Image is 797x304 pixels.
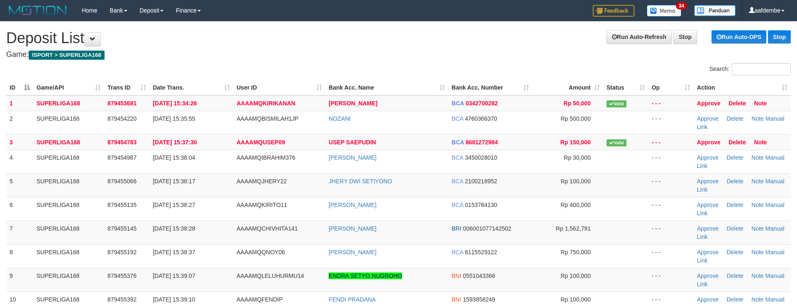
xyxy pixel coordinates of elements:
[463,272,495,279] span: Copy 0551043366 to clipboard
[325,80,448,95] th: Bank Acc. Name: activate to sort column ascending
[236,296,283,303] span: AAAAMQFENDIP
[466,100,498,107] span: Copy 0342700282 to clipboard
[236,154,295,161] span: AAAAMQIBRAHIM376
[329,225,376,232] a: [PERSON_NAME]
[697,296,719,303] a: Approve
[6,134,33,150] td: 3
[751,115,764,122] a: Note
[648,173,694,197] td: - - -
[751,272,764,279] a: Note
[648,80,694,95] th: Op: activate to sort column ascending
[236,225,298,232] span: AAAAMQCHIVHITA141
[329,115,351,122] a: NOZANI
[697,202,785,216] a: Manual Link
[236,139,285,146] span: AAAAMQUSEP09
[697,100,721,107] a: Approve
[463,296,495,303] span: Copy 1593858249 to clipboard
[697,178,719,185] a: Approve
[754,139,767,146] a: Note
[153,154,195,161] span: [DATE] 15:38:04
[726,272,743,279] a: Delete
[107,100,136,107] span: 879453681
[751,225,764,232] a: Note
[6,268,33,292] td: 9
[107,202,136,208] span: 879455135
[726,296,743,303] a: Delete
[603,80,648,95] th: Status: activate to sort column ascending
[697,202,719,208] a: Approve
[107,249,136,255] span: 879455192
[452,100,464,107] span: BCA
[107,296,136,303] span: 879455392
[233,80,325,95] th: User ID: activate to sort column ascending
[236,272,304,279] span: AAAAMQLELUHURMU14
[452,272,461,279] span: BNI
[452,202,463,208] span: BCA
[697,115,785,130] a: Manual Link
[153,115,195,122] span: [DATE] 15:35:55
[236,202,287,208] span: AAAAMQKIRITO11
[463,225,512,232] span: Copy 006001077142502 to clipboard
[452,115,463,122] span: BCA
[29,51,105,60] span: ISPORT > SUPERLIGA168
[329,296,376,303] a: FENDI PRADANA
[648,244,694,268] td: - - -
[6,244,33,268] td: 8
[6,51,791,59] h4: Game:
[329,139,376,146] a: USEP SAEPUDIN
[329,249,376,255] a: [PERSON_NAME]
[33,95,104,111] td: SUPERLIGA168
[329,202,376,208] a: [PERSON_NAME]
[697,225,719,232] a: Approve
[729,139,746,146] a: Delete
[697,115,719,122] a: Approve
[607,139,626,146] span: Valid transaction
[751,154,764,161] a: Note
[33,197,104,221] td: SUPERLIGA168
[697,249,785,264] a: Manual Link
[648,111,694,134] td: - - -
[593,5,634,17] img: Feedback.jpg
[697,249,719,255] a: Approve
[329,178,392,185] a: JHERY DWI SETIYONO
[532,80,603,95] th: Amount: activate to sort column ascending
[712,30,766,44] a: Run Auto-DPS
[448,80,532,95] th: Bank Acc. Number: activate to sort column ascending
[452,249,463,255] span: BCA
[726,202,743,208] a: Delete
[236,178,287,185] span: AAAAMQJHERY22
[33,268,104,292] td: SUPERLIGA168
[648,95,694,111] td: - - -
[329,100,377,107] a: [PERSON_NAME]
[452,296,461,303] span: BNI
[153,272,195,279] span: [DATE] 15:39:07
[329,272,402,279] a: ENDRA SETYO NUGROHO
[107,225,136,232] span: 879455145
[751,178,764,185] a: Note
[465,202,497,208] span: Copy 0153784130 to clipboard
[751,202,764,208] a: Note
[6,95,33,111] td: 1
[732,63,791,75] input: Search:
[107,178,136,185] span: 879455066
[33,80,104,95] th: Game/API: activate to sort column ascending
[465,154,497,161] span: Copy 3450028010 to clipboard
[104,80,149,95] th: Trans ID: activate to sort column ascending
[561,249,590,255] span: Rp 750,000
[236,115,298,122] span: AAAAMQBISMILAH1JP
[452,178,463,185] span: BCA
[6,197,33,221] td: 6
[648,197,694,221] td: - - -
[33,173,104,197] td: SUPERLIGA168
[754,100,767,107] a: Note
[697,154,785,169] a: Manual Link
[107,139,136,146] span: 879454783
[697,272,719,279] a: Approve
[726,178,743,185] a: Delete
[697,178,785,193] a: Manual Link
[694,80,791,95] th: Action: activate to sort column ascending
[676,2,687,10] span: 34
[466,139,498,146] span: Copy 8681272984 to clipboard
[709,63,791,75] label: Search:
[561,272,590,279] span: Rp 100,000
